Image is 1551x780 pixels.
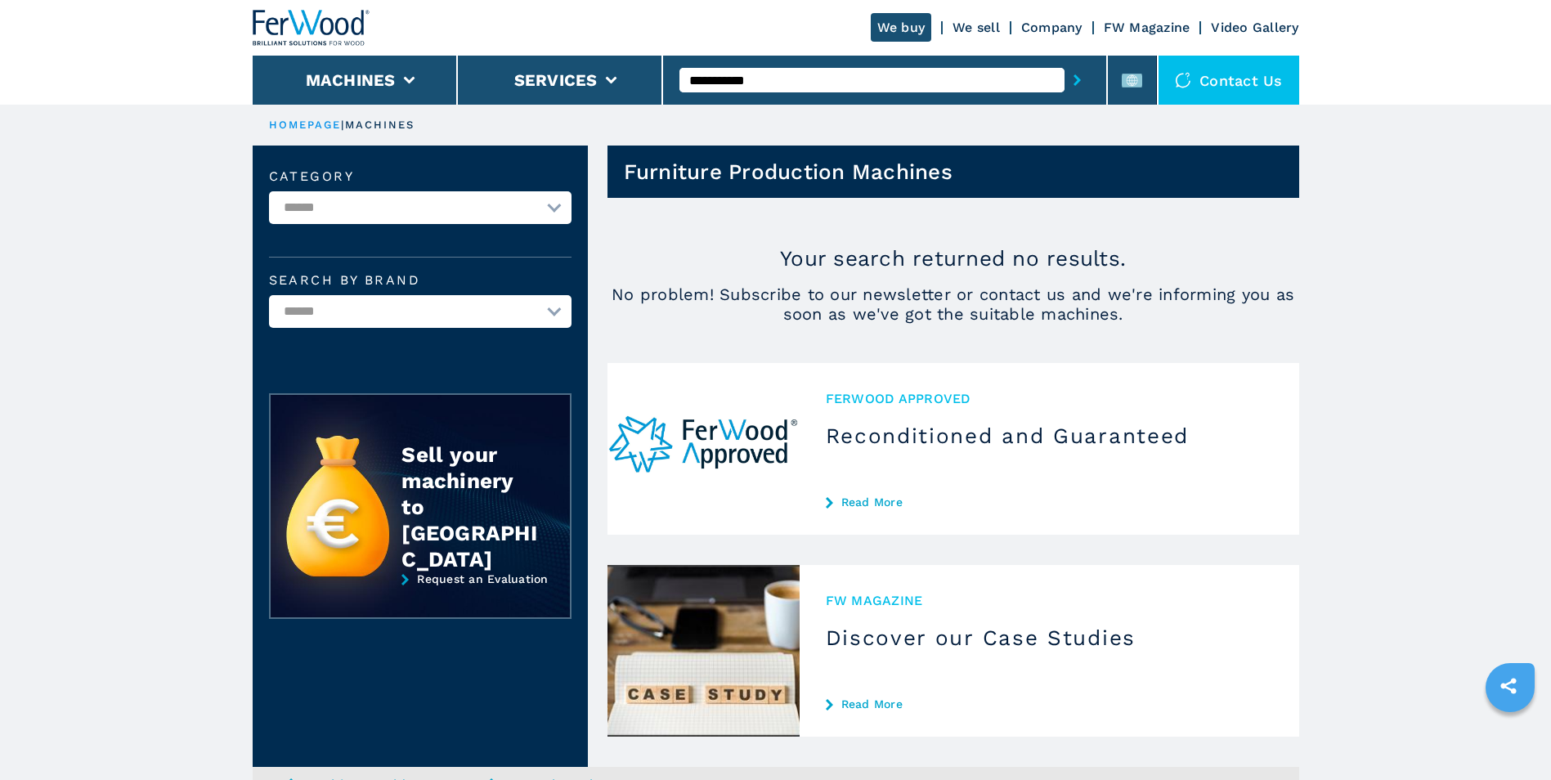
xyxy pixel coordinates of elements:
[269,170,572,183] label: Category
[1065,61,1090,99] button: submit-button
[826,591,1273,610] span: FW MAGAZINE
[607,363,800,535] img: Reconditioned and Guaranteed
[826,423,1273,449] h3: Reconditioned and Guaranteed
[826,625,1273,651] h3: Discover our Case Studies
[341,119,344,131] span: |
[345,118,415,132] p: machines
[401,442,537,572] div: Sell your machinery to [GEOGRAPHIC_DATA]
[1104,20,1190,35] a: FW Magazine
[1482,706,1539,768] iframe: Chat
[953,20,1000,35] a: We sell
[624,159,953,185] h1: Furniture Production Machines
[1175,72,1191,88] img: Contact us
[269,119,342,131] a: HOMEPAGE
[1488,666,1529,706] a: sharethis
[269,274,572,287] label: Search by brand
[607,245,1299,271] p: Your search returned no results.
[514,70,598,90] button: Services
[826,697,1273,711] a: Read More
[1211,20,1298,35] a: Video Gallery
[1159,56,1299,105] div: Contact us
[1021,20,1083,35] a: Company
[269,572,572,631] a: Request an Evaluation
[871,13,932,42] a: We buy
[607,565,800,737] img: Discover our Case Studies
[826,495,1273,509] a: Read More
[253,10,370,46] img: Ferwood
[306,70,396,90] button: Machines
[607,285,1299,324] span: No problem! Subscribe to our newsletter or contact us and we're informing you as soon as we've go...
[826,389,1273,408] span: Ferwood Approved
